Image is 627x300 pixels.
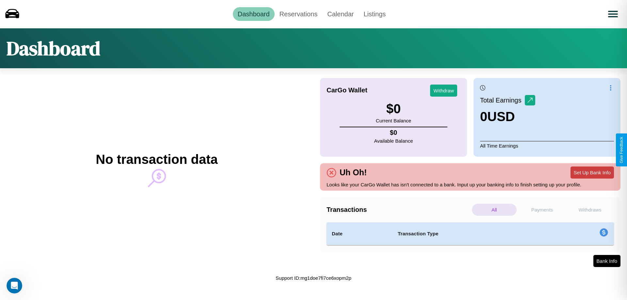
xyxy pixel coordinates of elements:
[233,7,275,21] a: Dashboard
[336,168,370,177] h4: Uh Oh!
[327,180,614,189] p: Looks like your CarGo Wallet has isn't connected to a bank. Input up your banking info to finish ...
[480,141,614,150] p: All Time Earnings
[604,5,622,23] button: Open menu
[359,7,391,21] a: Listings
[593,255,620,267] button: Bank Info
[571,166,614,179] button: Set Up Bank Info
[7,278,22,293] iframe: Intercom live chat
[322,7,359,21] a: Calendar
[7,35,100,62] h1: Dashboard
[480,94,525,106] p: Total Earnings
[619,137,624,163] div: Give Feedback
[376,116,411,125] p: Current Balance
[374,129,413,136] h4: $ 0
[568,204,612,216] p: Withdraws
[480,109,535,124] h3: 0 USD
[332,230,387,238] h4: Date
[374,136,413,145] p: Available Balance
[327,87,367,94] h4: CarGo Wallet
[472,204,517,216] p: All
[376,102,411,116] h3: $ 0
[398,230,546,238] h4: Transaction Type
[96,152,217,167] h2: No transaction data
[430,85,457,97] button: Withdraw
[327,206,470,213] h4: Transactions
[275,7,323,21] a: Reservations
[520,204,565,216] p: Payments
[327,222,614,245] table: simple table
[276,274,351,282] p: Support ID: mg1doe7fi7ce6xopm2p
